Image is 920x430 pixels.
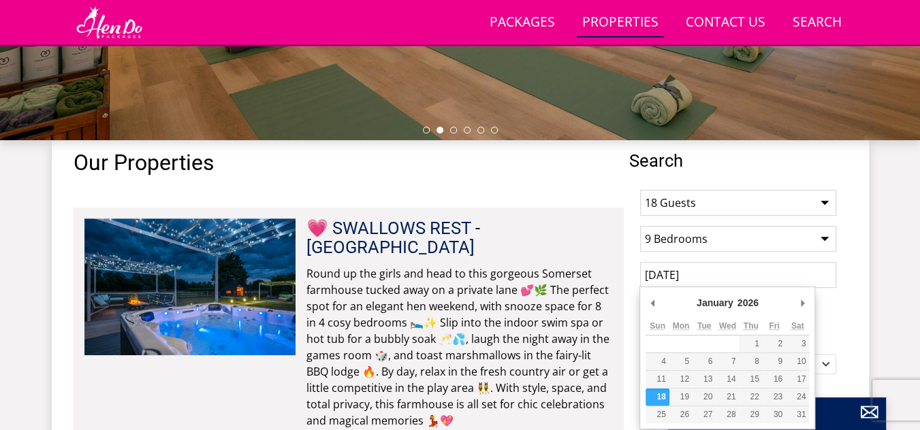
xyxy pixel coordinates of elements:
[84,218,296,354] img: frog-street-group-accommodation-somerset-sleeps12.original.jpg
[739,371,762,388] button: 15
[744,321,759,331] abbr: Thursday
[739,353,762,370] button: 8
[763,406,786,423] button: 30
[763,353,786,370] button: 9
[74,5,145,39] img: Hen Do Packages
[646,371,669,388] button: 11
[739,406,762,423] button: 29
[646,388,669,406] button: 18
[769,321,779,331] abbr: Friday
[716,406,739,423] button: 28
[719,321,736,331] abbr: Wednesday
[739,388,762,406] button: 22
[716,371,739,388] button: 14
[791,321,804,331] abbr: Saturday
[697,321,711,331] abbr: Tuesday
[669,371,693,388] button: 12
[763,371,786,388] button: 16
[577,7,664,38] a: Properties
[646,353,669,370] button: 4
[693,371,716,388] button: 13
[646,406,669,423] button: 25
[306,218,480,257] span: -
[74,151,624,175] h1: Our Properties
[786,371,809,388] button: 17
[786,353,809,370] button: 10
[786,335,809,352] button: 3
[735,293,761,313] div: 2026
[693,353,716,370] button: 6
[693,406,716,423] button: 27
[669,388,693,406] button: 19
[680,7,771,38] a: Contact Us
[669,406,693,423] button: 26
[672,321,689,331] abbr: Monday
[786,406,809,423] button: 31
[650,321,665,331] abbr: Sunday
[484,7,560,38] a: Packages
[739,335,762,352] button: 1
[306,237,475,257] a: [GEOGRAPHIC_DATA]
[695,293,735,313] div: January
[646,293,659,313] button: Previous Month
[787,7,847,38] a: Search
[786,388,809,406] button: 24
[795,293,809,313] button: Next Month
[716,353,739,370] button: 7
[640,262,836,288] input: Arrival Date
[306,218,471,238] a: 💗 SWALLOWS REST
[629,151,847,170] span: Search
[306,265,613,429] p: Round up the girls and head to this gorgeous Somerset farmhouse tucked away on a private lane 💕🌿 ...
[693,388,716,406] button: 20
[669,353,693,370] button: 5
[716,388,739,406] button: 21
[763,388,786,406] button: 23
[763,335,786,352] button: 2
